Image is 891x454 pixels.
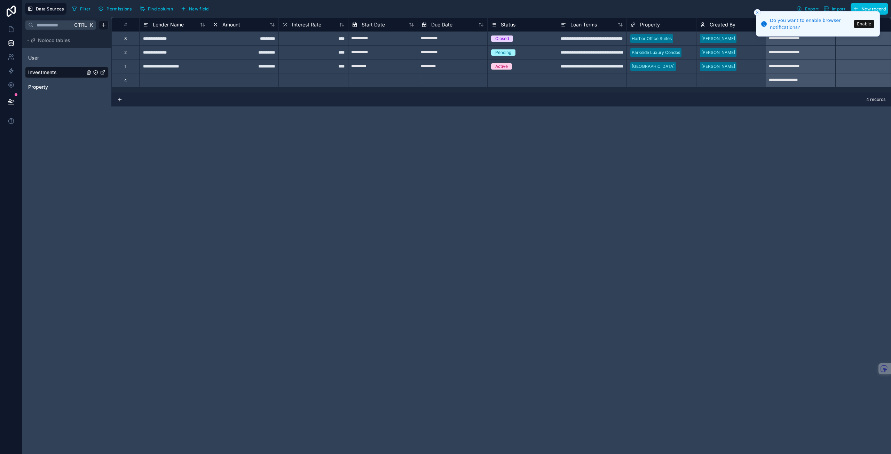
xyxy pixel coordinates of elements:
button: Noloco tables [25,35,104,45]
span: Find column [148,6,173,11]
span: Lender Name [153,21,184,28]
div: Parkside Luxury Condos [632,49,680,56]
span: Loan Terms [570,21,597,28]
span: User [28,54,39,61]
button: Enable [854,20,874,28]
div: [PERSON_NAME] [701,35,735,42]
div: Active [495,63,508,70]
div: [PERSON_NAME] [701,49,735,56]
button: Close toast [754,9,761,16]
a: New record [848,3,888,15]
button: New record [851,3,888,15]
div: 3 [124,36,127,41]
span: Property [640,21,660,28]
a: Permissions [96,3,137,14]
button: Export [794,3,821,15]
div: Closed [495,35,509,42]
div: Investments [25,67,109,78]
a: User [28,54,85,61]
span: 4 records [866,97,885,102]
div: [PERSON_NAME] [701,63,735,70]
div: Do you want to enable browser notifications? [770,17,852,31]
div: # [117,22,134,27]
button: Find column [137,3,175,14]
div: User [25,52,109,63]
span: Amount [222,21,240,28]
div: Harbor Office Suites [632,35,672,42]
span: New field [189,6,209,11]
span: Filter [80,6,91,11]
div: 4 [124,78,127,83]
button: Filter [69,3,93,14]
span: Data Sources [36,6,64,11]
span: Ctrl [73,21,88,29]
span: K [89,23,94,27]
span: Investments [28,69,57,76]
div: 1 [125,64,126,69]
span: Noloco tables [38,37,70,44]
button: New field [178,3,211,14]
div: [GEOGRAPHIC_DATA] [632,63,675,70]
div: Pending [495,49,511,56]
span: Due Date [431,21,452,28]
span: Property [28,83,48,90]
span: Status [501,21,515,28]
div: Property [25,81,109,93]
span: Permissions [107,6,132,11]
span: Start Date [362,21,385,28]
span: Interest Rate [292,21,321,28]
button: Import [821,3,848,15]
button: Permissions [96,3,134,14]
button: Data Sources [25,3,66,15]
a: Property [28,83,85,90]
span: Created By [710,21,735,28]
div: 2 [124,50,127,55]
a: Investments [28,69,85,76]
